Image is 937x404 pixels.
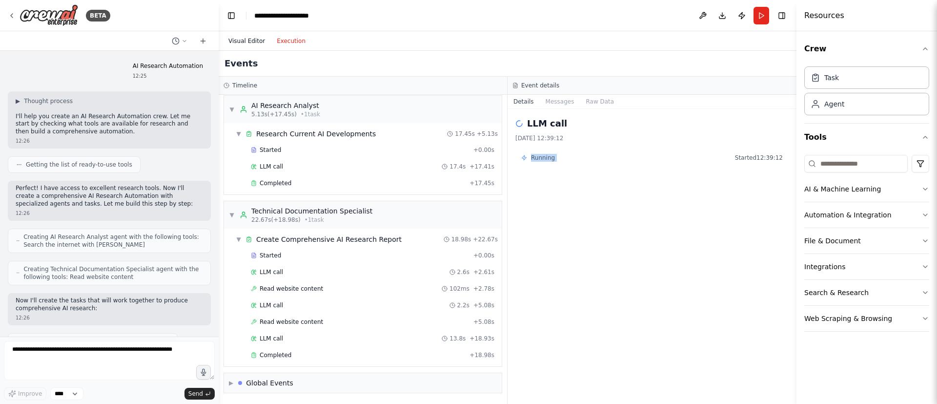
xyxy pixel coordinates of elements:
button: Execution [271,35,311,47]
button: Raw Data [580,95,620,108]
p: Perfect! I have access to excellent research tools. Now I'll create a comprehensive AI Research A... [16,185,203,208]
span: 2.6s [457,268,469,276]
span: ▼ [236,235,242,243]
span: + 5.08s [473,318,494,326]
span: Completed [260,179,291,187]
button: Switch to previous chat [168,35,191,47]
p: AI Research Automation [133,63,203,70]
div: 12:25 [133,72,203,80]
button: AI & Machine Learning [804,176,929,202]
button: Visual Editor [223,35,271,47]
button: Start a new chat [195,35,211,47]
button: Hide right sidebar [775,9,789,22]
div: Task [824,73,839,83]
span: + 5.13s [477,130,498,138]
h2: LLM call [527,117,567,130]
span: Read website content [260,318,323,326]
span: LLM call [260,335,283,342]
span: Creating Technical Documentation Specialist agent with the following tools: Read website content [23,265,203,281]
button: Automation & Integration [804,202,929,228]
span: 2.2s [457,301,469,309]
h3: Event details [521,82,559,89]
span: Send [188,390,203,398]
span: + 2.61s [473,268,494,276]
span: + 17.41s [469,163,494,170]
span: + 18.98s [469,351,494,359]
button: Crew [804,35,929,63]
span: Completed [260,351,291,359]
span: 102ms [449,285,469,293]
span: + 18.93s [469,335,494,342]
div: 12:26 [16,137,203,145]
p: I'll help you create an AI Research Automation crew. Let me start by checking what tools are avai... [16,113,203,136]
div: AI Research Analyst [251,101,320,110]
span: ▼ [229,106,235,113]
button: Click to speak your automation idea [196,365,211,380]
div: Create Comprehensive AI Research Report [256,234,402,244]
button: Send [184,388,215,400]
div: [DATE] 12:39:12 [515,134,789,142]
span: + 0.00s [473,252,494,259]
span: • 1 task [301,110,320,118]
div: BETA [86,10,110,21]
button: Improve [4,387,46,400]
span: Started 12:39:12 [735,154,783,162]
span: + 17.45s [469,179,494,187]
div: 12:26 [16,314,203,321]
span: 18.98s [451,235,471,243]
span: LLM call [260,163,283,170]
span: • 1 task [305,216,324,224]
span: Read website content [260,285,323,293]
button: Search & Research [804,280,929,305]
button: Messages [540,95,580,108]
span: Improve [18,390,42,398]
span: Started [260,146,281,154]
span: Creating AI Research Analyst agent with the following tools: Search the internet with [PERSON_NAME] [23,233,203,249]
button: Hide left sidebar [224,9,238,22]
h3: Timeline [232,82,257,89]
span: LLM call [260,268,283,276]
div: Technical Documentation Specialist [251,206,372,216]
h4: Resources [804,10,844,21]
span: 17.4s [449,163,466,170]
div: 12:26 [16,210,203,217]
span: ▶ [16,97,20,105]
p: Now I'll create the tasks that will work together to produce comprehensive AI research: [16,297,203,312]
h2: Events [224,57,258,70]
span: ▶ [229,379,233,387]
div: Research Current AI Developments [256,129,376,139]
div: Agent [824,99,844,109]
button: ▶Thought process [16,97,73,105]
span: 22.67s (+18.98s) [251,216,301,224]
img: Logo [20,4,78,26]
span: Getting the list of ready-to-use tools [26,161,132,169]
span: Running [531,154,555,162]
span: LLM call [260,301,283,309]
span: ▼ [229,211,235,219]
span: Thought process [24,97,73,105]
nav: breadcrumb [254,11,329,21]
span: 17.45s [455,130,475,138]
span: 13.8s [449,335,466,342]
button: Tools [804,124,929,151]
div: Global Events [246,378,293,388]
span: + 5.08s [473,301,494,309]
span: Started [260,252,281,259]
button: File & Document [804,228,929,254]
div: Crew [804,63,929,123]
span: + 2.78s [473,285,494,293]
span: 5.13s (+17.45s) [251,110,297,118]
button: Integrations [804,254,929,279]
span: + 0.00s [473,146,494,154]
span: ▼ [236,130,242,138]
button: Details [508,95,540,108]
div: Tools [804,151,929,340]
span: + 22.67s [473,235,498,243]
button: Web Scraping & Browsing [804,306,929,331]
